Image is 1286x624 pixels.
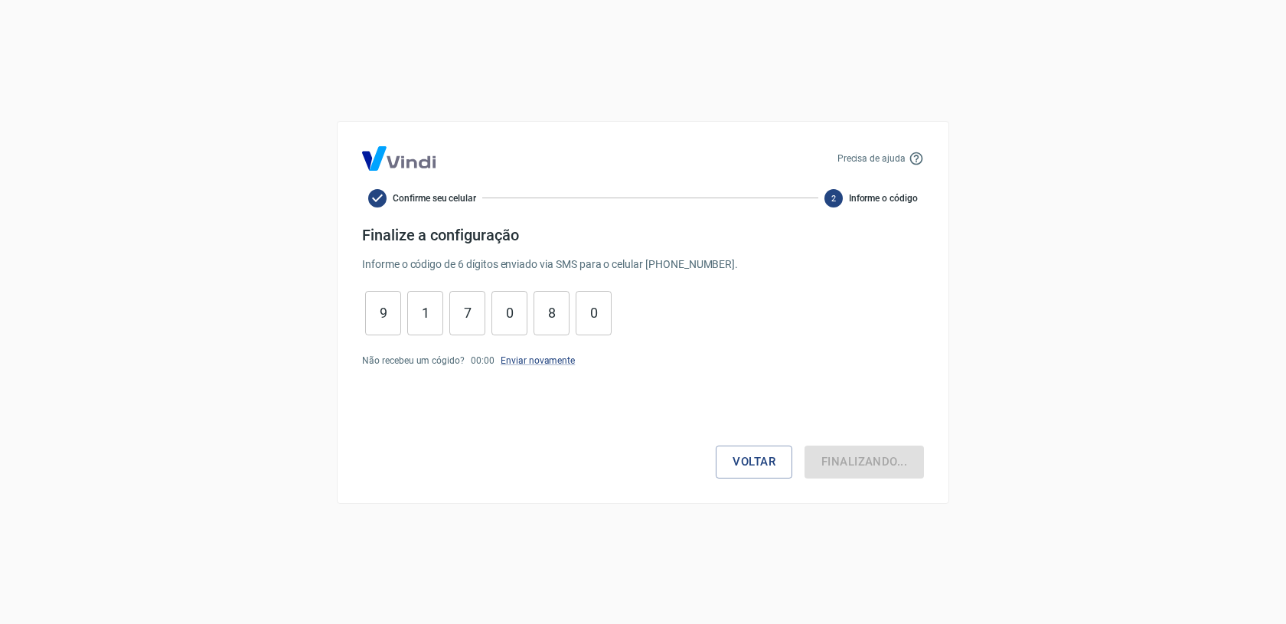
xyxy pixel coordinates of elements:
[831,193,836,203] text: 2
[471,354,494,368] p: 00 : 00
[362,256,924,273] p: Informe o código de 6 dígitos enviado via SMS para o celular [PHONE_NUMBER] .
[362,354,465,368] p: Não recebeu um cógido?
[501,355,575,366] a: Enviar novamente
[362,226,924,244] h4: Finalize a configuração
[362,146,436,171] img: Logo Vind
[716,446,792,478] button: Voltar
[393,191,476,205] span: Confirme seu celular
[849,191,918,205] span: Informe o código
[837,152,906,165] p: Precisa de ajuda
